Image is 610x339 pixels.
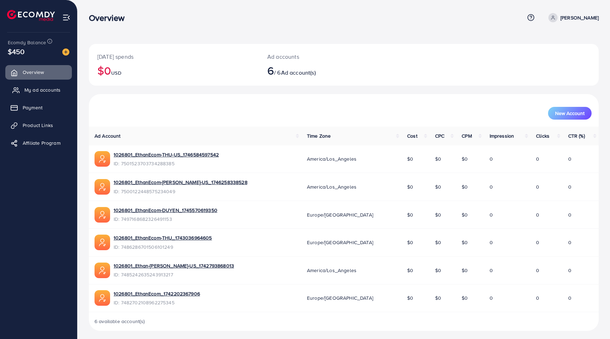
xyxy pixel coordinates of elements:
[462,211,468,218] span: $0
[307,183,357,190] span: America/Los_Angeles
[435,239,441,246] span: $0
[490,294,493,301] span: 0
[307,267,357,274] span: America/Los_Angeles
[95,263,110,278] img: ic-ads-acc.e4c84228.svg
[62,48,69,56] img: image
[114,234,212,241] a: 1026801_EthanEcom-THU_1743036964605
[114,243,212,251] span: ID: 7486286701506101249
[5,83,72,97] a: My ad accounts
[435,155,441,162] span: $0
[23,69,44,76] span: Overview
[568,239,571,246] span: 0
[435,267,441,274] span: $0
[568,211,571,218] span: 0
[462,155,468,162] span: $0
[490,132,514,139] span: Impression
[95,290,110,306] img: ic-ads-acc.e4c84228.svg
[568,294,571,301] span: 0
[5,65,72,79] a: Overview
[307,211,373,218] span: Europe/[GEOGRAPHIC_DATA]
[307,294,373,301] span: Europe/[GEOGRAPHIC_DATA]
[536,183,539,190] span: 0
[407,211,413,218] span: $0
[114,207,217,214] a: 1026801_EthanEcom-DUYEN_1745570619350
[23,104,42,111] span: Payment
[307,239,373,246] span: Europe/[GEOGRAPHIC_DATA]
[95,132,121,139] span: Ad Account
[95,151,110,167] img: ic-ads-acc.e4c84228.svg
[8,46,25,57] span: $450
[8,39,46,46] span: Ecomdy Balance
[267,52,378,61] p: Ad accounts
[23,122,53,129] span: Product Links
[114,271,234,278] span: ID: 7485242635243913217
[267,62,274,79] span: 6
[407,155,413,162] span: $0
[95,235,110,250] img: ic-ads-acc.e4c84228.svg
[114,290,200,297] a: 1026801_EthanEcom_1742202367906
[568,155,571,162] span: 0
[536,132,549,139] span: Clicks
[536,267,539,274] span: 0
[5,136,72,150] a: Affiliate Program
[435,211,441,218] span: $0
[114,299,200,306] span: ID: 7482702108962275345
[580,307,605,334] iframe: Chat
[407,294,413,301] span: $0
[407,267,413,274] span: $0
[307,155,357,162] span: America/Los_Angeles
[24,86,61,93] span: My ad accounts
[95,179,110,195] img: ic-ads-acc.e4c84228.svg
[114,151,219,158] a: 1026801_EthanEcom-THU-US_1746584597542
[555,111,585,116] span: New Account
[490,239,493,246] span: 0
[114,179,247,186] a: 1026801_EthanEcom-[PERSON_NAME]-US_1746258338528
[462,132,472,139] span: CPM
[97,64,250,77] h2: $0
[536,239,539,246] span: 0
[560,13,599,22] p: [PERSON_NAME]
[114,188,247,195] span: ID: 7500122448575234049
[568,183,571,190] span: 0
[435,294,441,301] span: $0
[267,64,378,77] h2: / 6
[5,118,72,132] a: Product Links
[5,100,72,115] a: Payment
[95,318,145,325] span: 6 available account(s)
[62,13,70,22] img: menu
[490,267,493,274] span: 0
[462,294,468,301] span: $0
[281,69,316,76] span: Ad account(s)
[114,160,219,167] span: ID: 7501523703734288385
[407,183,413,190] span: $0
[490,183,493,190] span: 0
[407,239,413,246] span: $0
[23,139,61,146] span: Affiliate Program
[462,183,468,190] span: $0
[548,107,592,120] button: New Account
[536,294,539,301] span: 0
[536,211,539,218] span: 0
[95,207,110,223] img: ic-ads-acc.e4c84228.svg
[435,183,441,190] span: $0
[490,211,493,218] span: 0
[111,69,121,76] span: USD
[435,132,444,139] span: CPC
[462,239,468,246] span: $0
[407,132,417,139] span: Cost
[546,13,599,22] a: [PERSON_NAME]
[114,262,234,269] a: 1026801_Ethan-[PERSON_NAME]-US_1742793868013
[89,13,130,23] h3: Overview
[114,216,217,223] span: ID: 7497168682326491153
[7,10,55,21] img: logo
[568,267,571,274] span: 0
[568,132,585,139] span: CTR (%)
[97,52,250,61] p: [DATE] spends
[490,155,493,162] span: 0
[307,132,331,139] span: Time Zone
[462,267,468,274] span: $0
[536,155,539,162] span: 0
